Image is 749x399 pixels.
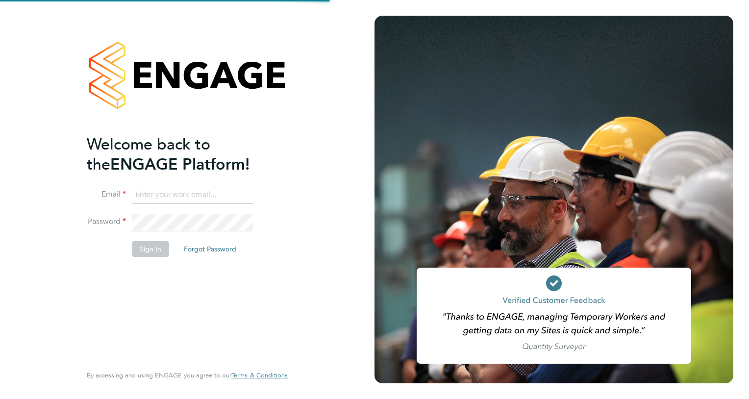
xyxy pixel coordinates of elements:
[87,189,126,199] label: Email
[87,217,126,227] label: Password
[87,134,278,175] h2: ENGAGE Platform!
[132,241,169,257] button: Sign In
[87,371,288,379] span: By accessing and using ENGAGE you agree to our
[132,186,253,204] input: Enter your work email...
[231,371,288,379] span: Terms & Conditions
[176,241,244,257] button: Forgot Password
[231,372,288,379] a: Terms & Conditions
[87,135,210,174] span: Welcome back to the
